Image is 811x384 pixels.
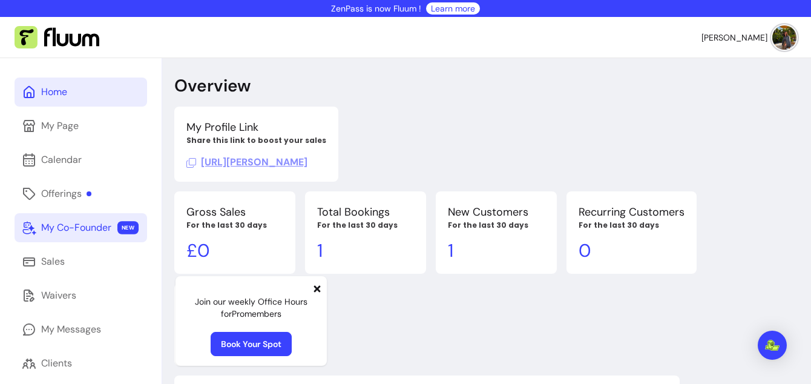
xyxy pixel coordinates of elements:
p: New Customers [448,204,545,220]
a: My Messages [15,315,147,344]
p: Overview [174,75,251,97]
a: My Co-Founder NEW [15,213,147,242]
p: My Profile Link [186,119,326,136]
a: Book Your Spot [211,332,292,356]
a: My Page [15,111,147,141]
div: My Messages [41,322,101,337]
p: Share this link to boost your sales [186,136,326,145]
img: avatar [772,25,796,50]
p: Recurring Customers [579,204,685,220]
span: [PERSON_NAME] [701,31,767,44]
button: avatar[PERSON_NAME] [701,25,796,50]
div: Calendar [41,153,82,167]
p: £ 0 [186,240,283,262]
p: ZenPass is now Fluum ! [331,2,421,15]
div: My Co-Founder [41,220,111,235]
p: 0 [579,240,685,262]
a: Offerings [15,179,147,208]
a: Home [15,78,147,107]
p: 1 [317,240,414,262]
p: For the last 30 days [579,220,685,230]
div: Home [41,85,67,99]
p: For the last 30 days [317,220,414,230]
div: Waivers [41,288,76,303]
div: Open Intercom Messenger [758,331,787,360]
p: Join our weekly Office Hours for Pro members [185,296,317,320]
a: Clients [15,349,147,378]
p: 1 [448,240,545,262]
span: NEW [117,221,139,234]
p: For the last 30 days [186,220,283,230]
div: Sales [41,254,65,269]
div: Clients [41,356,72,371]
p: For the last 30 days [448,220,545,230]
a: Learn more [431,2,475,15]
div: My Page [41,119,79,133]
a: Waivers [15,281,147,310]
a: Calendar [15,145,147,174]
span: Click to copy [186,156,307,168]
img: Fluum Logo [15,26,99,49]
p: Gross Sales [186,204,283,220]
a: Sales [15,247,147,276]
p: Total Bookings [317,204,414,220]
div: Offerings [41,187,91,201]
